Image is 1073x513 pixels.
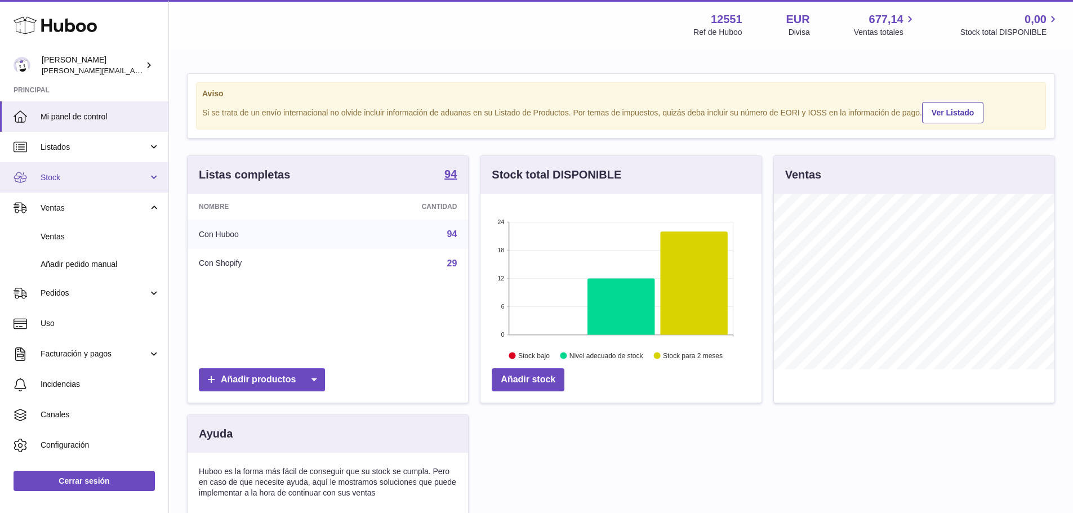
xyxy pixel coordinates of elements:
td: Con Shopify [188,249,337,278]
text: Stock bajo [518,352,550,360]
div: Divisa [789,27,810,38]
span: Pedidos [41,288,148,298]
th: Nombre [188,194,337,220]
strong: 12551 [711,12,742,27]
h3: Ventas [785,167,821,182]
span: Ventas [41,231,160,242]
a: Añadir productos [199,368,325,391]
span: Mi panel de control [41,111,160,122]
span: Stock [41,172,148,183]
span: Stock total DISPONIBLE [960,27,1059,38]
strong: 94 [444,168,457,180]
a: 29 [447,258,457,268]
img: gerardo.montoiro@cleverenterprise.es [14,57,30,74]
text: 6 [501,303,505,310]
text: Stock para 2 meses [663,352,723,360]
strong: EUR [786,12,810,27]
th: Cantidad [337,194,469,220]
td: Con Huboo [188,220,337,249]
span: Configuración [41,440,160,450]
span: Incidencias [41,379,160,390]
span: Ventas totales [854,27,916,38]
span: [PERSON_NAME][EMAIL_ADDRESS][PERSON_NAME][DOMAIN_NAME] [42,66,286,75]
a: 0,00 Stock total DISPONIBLE [960,12,1059,38]
span: Listados [41,142,148,153]
p: Huboo es la forma más fácil de conseguir que su stock se cumpla. Pero en caso de que necesite ayu... [199,466,457,498]
div: Si se trata de un envío internacional no olvide incluir información de aduanas en su Listado de P... [202,100,1040,123]
span: 677,14 [869,12,903,27]
span: 0,00 [1025,12,1047,27]
div: [PERSON_NAME] [42,55,143,76]
text: Nivel adecuado de stock [569,352,644,360]
text: 12 [498,275,505,282]
a: Cerrar sesión [14,471,155,491]
span: Canales [41,409,160,420]
text: 18 [498,247,505,253]
a: 94 [447,229,457,239]
h3: Stock total DISPONIBLE [492,167,621,182]
a: 677,14 Ventas totales [854,12,916,38]
strong: Aviso [202,88,1040,99]
text: 24 [498,218,505,225]
h3: Listas completas [199,167,290,182]
span: Añadir pedido manual [41,259,160,270]
a: Añadir stock [492,368,564,391]
span: Facturación y pagos [41,349,148,359]
a: 94 [444,168,457,182]
a: Ver Listado [922,102,983,123]
h3: Ayuda [199,426,233,441]
span: Uso [41,318,160,329]
div: Ref de Huboo [693,27,742,38]
text: 0 [501,331,505,338]
span: Ventas [41,203,148,213]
